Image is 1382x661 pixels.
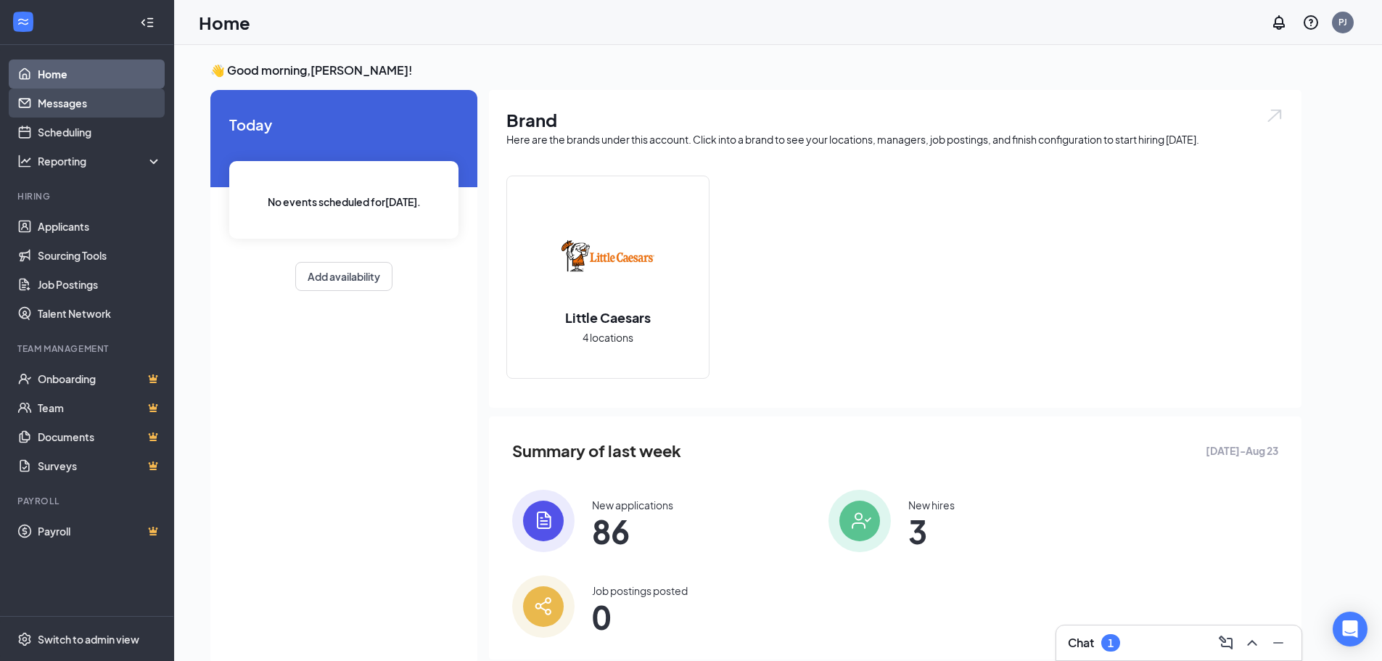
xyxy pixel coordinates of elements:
[828,490,891,552] img: icon
[38,89,162,118] a: Messages
[583,329,633,345] span: 4 locations
[1241,631,1264,654] button: ChevronUp
[1267,631,1290,654] button: Minimize
[506,132,1284,147] div: Here are the brands under this account. Click into a brand to see your locations, managers, job p...
[592,583,688,598] div: Job postings posted
[17,495,159,507] div: Payroll
[592,498,673,512] div: New applications
[1333,612,1367,646] div: Open Intercom Messenger
[1243,634,1261,652] svg: ChevronUp
[512,438,681,464] span: Summary of last week
[38,212,162,241] a: Applicants
[38,241,162,270] a: Sourcing Tools
[38,422,162,451] a: DocumentsCrown
[140,15,155,30] svg: Collapse
[38,632,139,646] div: Switch to admin view
[38,299,162,328] a: Talent Network
[562,210,654,303] img: Little Caesars
[16,15,30,29] svg: WorkstreamLogo
[295,262,392,291] button: Add availability
[592,518,673,544] span: 86
[38,59,162,89] a: Home
[1214,631,1238,654] button: ComposeMessage
[38,451,162,480] a: SurveysCrown
[1217,634,1235,652] svg: ComposeMessage
[1302,14,1320,31] svg: QuestionInfo
[1270,14,1288,31] svg: Notifications
[17,342,159,355] div: Team Management
[199,10,250,35] h1: Home
[1068,635,1094,651] h3: Chat
[1338,16,1347,28] div: PJ
[17,190,159,202] div: Hiring
[17,632,32,646] svg: Settings
[1265,107,1284,124] img: open.6027fd2a22e1237b5b06.svg
[38,118,162,147] a: Scheduling
[38,364,162,393] a: OnboardingCrown
[38,393,162,422] a: TeamCrown
[551,308,665,327] h2: Little Caesars
[1108,637,1114,649] div: 1
[506,107,1284,132] h1: Brand
[38,154,163,168] div: Reporting
[908,518,955,544] span: 3
[1206,443,1278,459] span: [DATE] - Aug 23
[268,194,421,210] span: No events scheduled for [DATE] .
[512,575,575,638] img: icon
[1270,634,1287,652] svg: Minimize
[592,604,688,630] span: 0
[908,498,955,512] div: New hires
[17,154,32,168] svg: Analysis
[229,113,458,136] span: Today
[210,62,1301,78] h3: 👋 Good morning, [PERSON_NAME] !
[512,490,575,552] img: icon
[38,270,162,299] a: Job Postings
[38,517,162,546] a: PayrollCrown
